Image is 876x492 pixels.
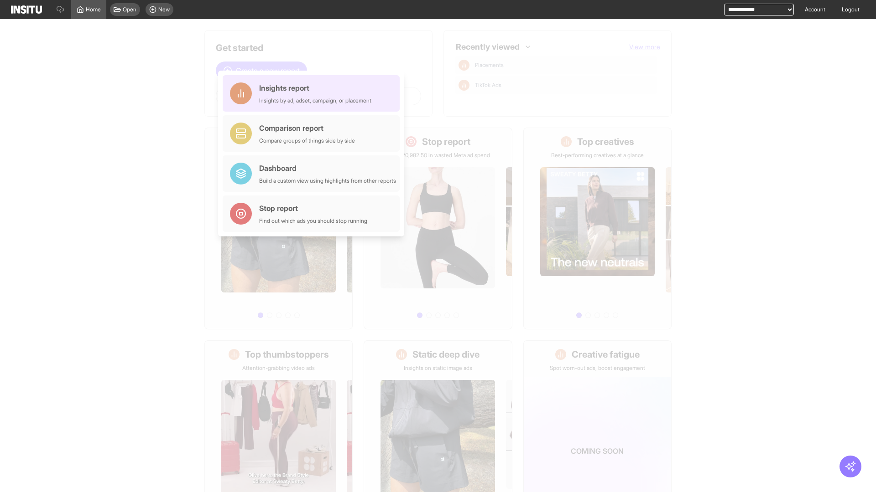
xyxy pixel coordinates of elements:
[259,123,355,133] div: Comparison report
[11,5,42,14] img: Logo
[259,137,355,144] div: Compare groups of things side by side
[259,177,396,184] div: Build a custom view using highlights from other reports
[158,6,170,13] span: New
[86,6,101,13] span: Home
[259,203,367,214] div: Stop report
[259,97,371,104] div: Insights by ad, adset, campaign, or placement
[259,163,396,174] div: Dashboard
[123,6,136,13] span: Open
[259,217,367,225] div: Find out which ads you should stop running
[259,82,371,93] div: Insights report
